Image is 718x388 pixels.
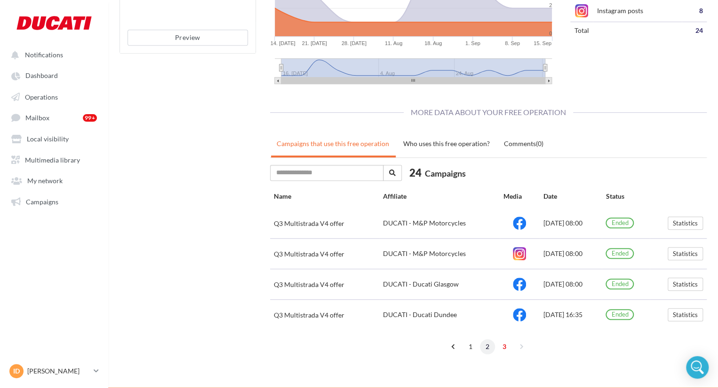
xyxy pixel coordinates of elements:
[274,250,344,258] span: Q3 Multistrada V4 offer
[686,356,709,379] div: Open Intercom Messenger
[543,249,582,257] span: [DATE] 08:00
[270,188,379,208] th: Name
[27,135,69,143] span: Local visibility
[480,339,495,354] a: 2
[668,247,703,260] button: Statistics
[424,40,441,46] tspan: 18. Aug
[682,22,707,39] td: 24
[668,217,703,230] button: Statistics
[26,197,58,205] span: Campaigns
[383,280,459,288] span: DUCATI - Ducati Glasgow
[609,281,630,287] span: Ended
[6,130,103,147] a: Local visibility
[609,220,630,226] span: Ended
[271,132,395,155] a: Campaigns that use this free operation
[13,366,20,376] span: ID
[504,140,543,147] uib-tab-heading: Comments
[25,51,63,59] span: Notifications
[543,280,582,288] span: [DATE] 08:00
[6,193,103,210] a: Campaigns
[463,339,478,354] a: 1
[25,93,58,101] span: Operations
[6,88,103,105] a: Operations
[83,114,97,122] div: 99+
[543,219,582,227] span: [DATE] 08:00
[446,339,461,354] a: ‹
[425,168,466,178] span: Campaigns
[609,311,630,318] span: Ended
[497,339,512,354] a: 3
[383,219,466,227] span: DUCATI - M&P Motorcycles
[6,67,103,84] a: Dashboard
[514,339,529,354] a: ›
[540,188,602,208] th: Date
[398,132,495,155] a: Who uses this free operation?
[500,188,540,208] th: Media
[6,109,103,126] a: Mailbox 99+
[379,188,500,208] th: Affiliate
[277,140,389,147] uib-tab-heading: Campaigns that use this free operation
[403,140,490,147] uib-tab-heading: Who uses this free operation?
[533,40,551,46] tspan: 15. Sep
[341,40,366,46] tspan: 28. [DATE]
[504,40,519,46] tspan: 8. Sep
[128,30,248,46] button: Preview
[27,366,90,376] p: [PERSON_NAME]
[27,177,63,185] span: My network
[6,151,103,168] a: Multimedia library
[668,278,703,291] button: Statistics
[409,165,422,180] span: 24
[384,40,402,46] tspan: 11. Aug
[274,311,344,319] span: Q3 Multistrada V4 offer
[383,310,457,318] span: DUCATI - Ducati Dundee
[609,250,630,256] span: Ended
[274,280,344,288] span: Q3 Multistrada V4 offer
[602,188,649,208] th: Status
[668,308,703,321] button: Statistics
[25,155,80,163] span: Multimedia library
[549,31,551,36] tspan: 0
[25,72,58,80] span: Dashboard
[543,310,582,318] span: [DATE] 16:35
[570,22,682,39] td: total
[274,219,344,227] span: Q3 Multistrada V4 offer
[536,140,543,147] span: (0)
[549,2,551,8] tspan: 2
[8,362,101,380] a: ID [PERSON_NAME]
[6,171,103,188] a: My network
[302,40,327,46] tspan: 21. [DATE]
[6,46,99,63] button: Notifications
[404,108,573,116] span: More data about your free operation
[465,40,480,46] tspan: 1. Sep
[498,132,549,155] a: Comments(0)
[383,249,466,257] span: DUCATI - M&P Motorcycles
[270,40,295,46] tspan: 14. [DATE]
[25,114,49,122] span: Mailbox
